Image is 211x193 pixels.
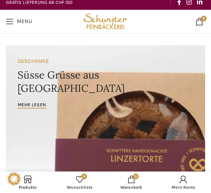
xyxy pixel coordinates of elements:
span: Mein Konto [161,185,206,190]
span: 4 [81,173,87,179]
a: Open mobile menu [2,14,36,29]
a: 4 Wunschliste [54,173,106,191]
span: 0 [133,173,139,179]
div: My cart [105,173,157,191]
a: 0 Warenkorb [105,173,157,191]
span: Warenkorb [109,185,154,190]
span: Menu [17,19,32,24]
img: Bäckerei Schwyter [82,10,130,33]
a: Mein Konto [157,173,209,191]
a: Site logo [82,18,130,24]
span: 0 [201,16,207,21]
div: Meine Wunschliste [54,173,106,191]
a: 0 [191,14,207,29]
span: Wunschliste [58,185,102,190]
